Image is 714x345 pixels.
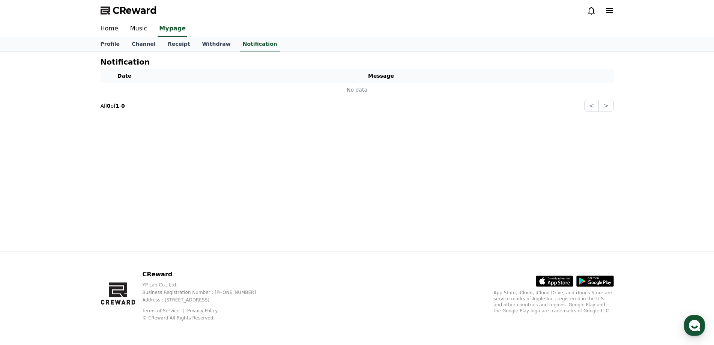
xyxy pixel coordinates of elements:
[584,100,599,112] button: <
[142,297,268,303] p: Address : [STREET_ADDRESS]
[240,37,280,51] a: Notification
[142,315,268,321] p: © CReward All Rights Reserved.
[142,289,268,295] p: Business Registration Number : [PHONE_NUMBER]
[196,37,236,51] a: Withdraw
[101,5,157,17] a: CReward
[142,270,268,279] p: CReward
[116,103,119,109] strong: 1
[599,100,613,112] button: >
[162,37,196,51] a: Receipt
[95,37,126,51] a: Profile
[113,5,157,17] span: CReward
[187,308,218,313] a: Privacy Policy
[104,86,611,94] p: No data
[95,21,124,37] a: Home
[149,69,614,83] th: Message
[101,102,125,110] p: All of -
[142,308,185,313] a: Terms of Service
[126,37,162,51] a: Channel
[101,58,150,66] h4: Notification
[101,69,149,83] th: Date
[158,21,187,37] a: Mypage
[107,103,111,109] strong: 0
[121,103,125,109] strong: 0
[142,282,268,288] p: YP Lab Co., Ltd.
[124,21,153,37] a: Music
[494,290,614,314] p: App Store, iCloud, iCloud Drive, and iTunes Store are service marks of Apple Inc., registered in ...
